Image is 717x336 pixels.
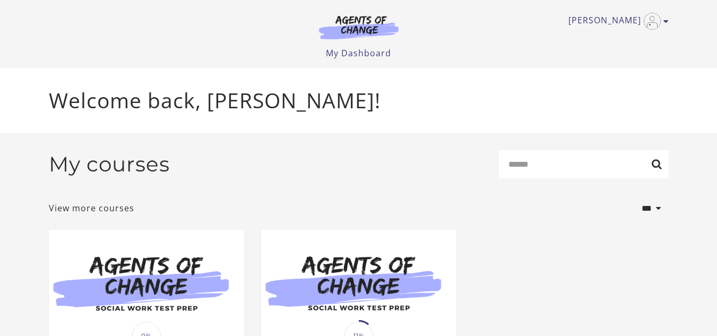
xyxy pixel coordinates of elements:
p: Welcome back, [PERSON_NAME]! [49,85,669,116]
img: Agents of Change Logo [308,15,410,39]
a: View more courses [49,202,134,214]
h2: My courses [49,152,170,177]
a: My Dashboard [326,47,391,59]
a: Toggle menu [568,13,663,30]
